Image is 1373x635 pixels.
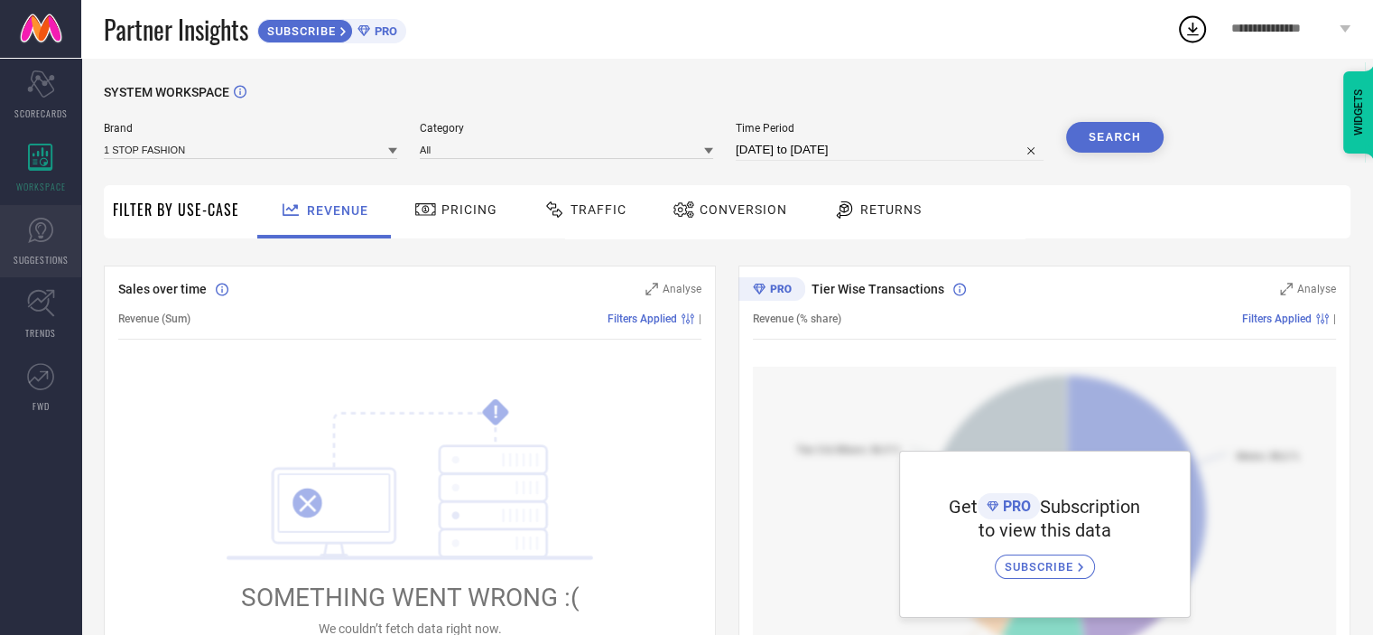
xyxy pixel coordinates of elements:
svg: Zoom [1280,283,1293,295]
div: Premium [738,277,805,304]
span: SCORECARDS [14,107,68,120]
tspan: ! [494,402,498,423]
span: | [1333,313,1336,325]
span: Brand [104,122,397,135]
span: Tier Wise Transactions [812,282,944,296]
span: Revenue (Sum) [118,313,190,325]
span: Filter By Use-Case [113,199,239,220]
span: Category [420,122,713,135]
span: Sales over time [118,282,207,296]
span: Partner Insights [104,11,248,48]
span: SUBSCRIBE [258,24,340,38]
span: Subscription [1040,496,1140,518]
span: Pricing [441,202,497,217]
span: PRO [370,24,397,38]
span: Revenue (% share) [753,313,841,325]
a: SUBSCRIBE [995,541,1095,579]
span: Returns [860,202,922,217]
span: PRO [998,498,1031,515]
span: TRENDS [25,326,56,340]
span: | [699,313,701,325]
span: to view this data [979,519,1111,541]
span: Revenue [307,203,368,218]
span: Filters Applied [1242,313,1312,325]
span: SUGGESTIONS [14,253,69,266]
span: WORKSPACE [16,180,66,193]
button: Search [1066,122,1164,153]
a: SUBSCRIBEPRO [257,14,406,43]
span: FWD [32,399,50,413]
span: Time Period [736,122,1044,135]
span: Analyse [663,283,701,295]
span: Traffic [571,202,626,217]
span: SUBSCRIBE [1005,560,1078,574]
span: Filters Applied [608,313,677,325]
input: Select time period [736,139,1044,161]
span: SYSTEM WORKSPACE [104,85,229,99]
span: Conversion [700,202,787,217]
svg: Zoom [645,283,658,295]
span: Get [949,496,978,518]
span: Analyse [1297,283,1336,295]
div: Open download list [1176,13,1209,45]
span: SOMETHING WENT WRONG :( [241,583,580,612]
